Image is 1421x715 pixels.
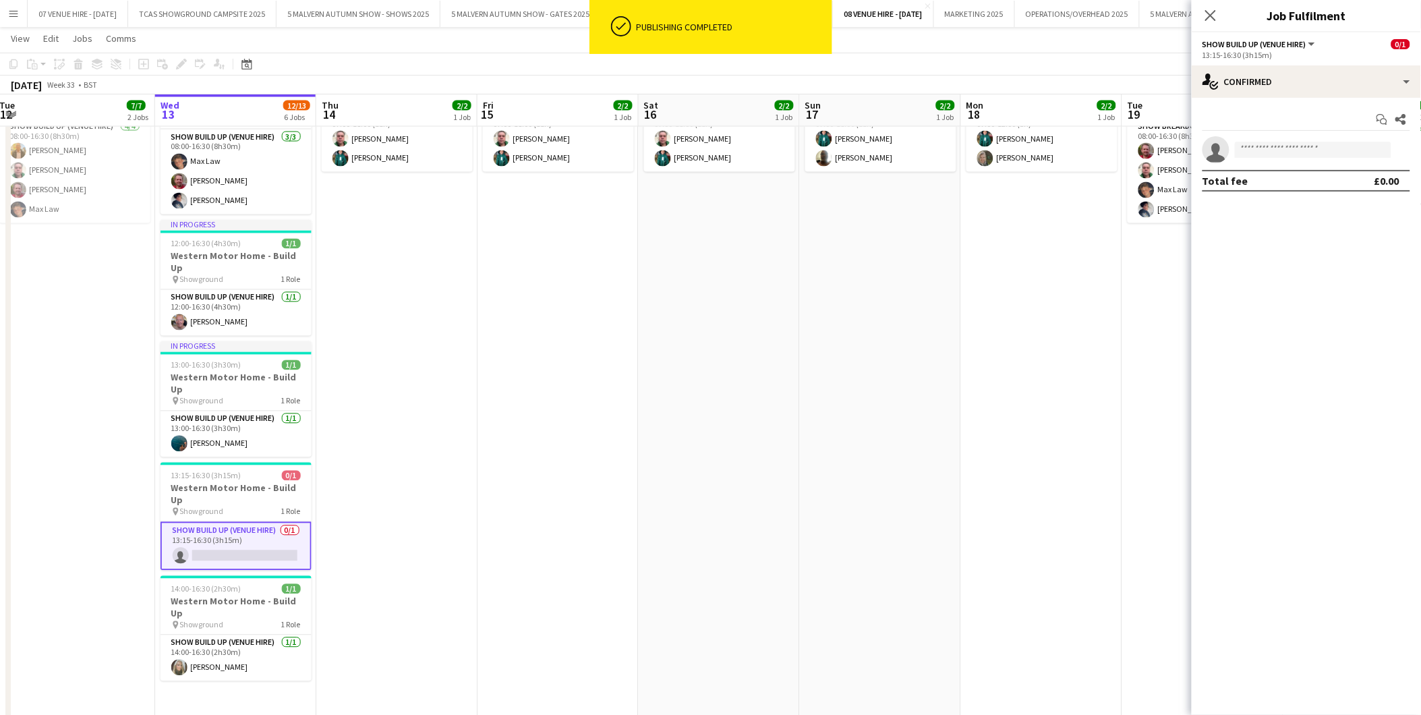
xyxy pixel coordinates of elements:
div: Publishing completed [637,21,827,33]
div: In progress [161,220,312,231]
span: Fri [483,99,494,111]
div: [DATE] [11,78,42,92]
button: Show Build Up (Venue Hire) [1202,39,1317,49]
a: Comms [100,30,142,47]
span: Sun [805,99,821,111]
div: 1 Job [776,112,793,122]
span: 16 [642,107,659,122]
span: 1 Role [281,507,301,517]
span: 1 Role [281,275,301,285]
span: 14:00-16:30 (2h30m) [171,584,241,594]
span: 2/2 [936,101,955,111]
app-card-role: Show Build Up (Venue Hire)1/112:00-16:30 (4h30m)[PERSON_NAME] [161,290,312,336]
div: In progress [161,341,312,352]
span: 12/13 [283,101,310,111]
span: Show Build Up (Venue Hire) [1202,39,1306,49]
app-card-role: Show Build Up (Venue Hire)3/308:00-16:30 (8h30m)Max Law[PERSON_NAME][PERSON_NAME] [161,130,312,214]
app-card-role: Toilet Cleaner (Venue Hire)2/207:00-12:00 (5h)[PERSON_NAME][PERSON_NAME] [966,107,1118,172]
button: MARKETING 2025 [934,1,1015,27]
span: 2/2 [614,101,633,111]
span: 2/2 [775,101,794,111]
a: Edit [38,30,64,47]
span: 1/1 [282,239,301,249]
app-job-card: 08:00-16:30 (8h30m)4/4Show Breakdown - Replacing Main Arena Fence [GEOGRAPHIC_DATA]1 RoleShow Bre... [1128,59,1279,223]
span: Showground [180,507,224,517]
app-card-role: Toilet Cleaner (Venue Hire)2/207:00-18:00 (11h)[PERSON_NAME][PERSON_NAME] [644,107,795,172]
div: 1 Job [614,112,632,122]
button: OPERATIONS/OVERHEAD 2025 [1015,1,1140,27]
span: 14 [320,107,339,122]
span: 18 [964,107,984,122]
app-card-role: Show Breakdown (Venue Hire)4/408:00-16:30 (8h30m)[PERSON_NAME][PERSON_NAME]Max Law[PERSON_NAME] [1128,119,1279,223]
span: 13 [158,107,179,122]
button: 5 MALVERN AUTUMN SHOW - GATES 2025 [440,1,601,27]
div: 2 Jobs [127,112,148,122]
app-job-card: 13:15-16:30 (3h15m)0/1Western Motor Home - Build Up Showground1 RoleShow Build Up (Venue Hire)0/1... [161,463,312,571]
h3: Job Fulfilment [1192,7,1421,24]
span: 1 Role [281,620,301,630]
span: Comms [106,32,136,45]
div: 1 Job [453,112,471,122]
app-card-role: Toilet Cleaner (Venue Hire)2/207:00-18:00 (11h)[PERSON_NAME][PERSON_NAME] [322,107,473,172]
div: Confirmed [1192,65,1421,98]
app-card-role: Toilet Cleaner (Venue Hire)2/207:00-18:00 (11h)[PERSON_NAME][PERSON_NAME] [483,107,634,172]
button: 5 MALVERN AUTUMN SHOW - SHOWS 2024 [1140,1,1304,27]
span: 17 [803,107,821,122]
span: 0/1 [282,471,301,481]
span: 13:00-16:30 (3h30m) [171,360,241,370]
div: 1 Job [1098,112,1115,122]
span: Wed [161,99,179,111]
button: 08 VENUE HIRE - [DATE] [833,1,934,27]
span: 12:00-16:30 (4h30m) [171,239,241,249]
span: Sat [644,99,659,111]
span: Tue [1128,99,1143,111]
span: Showground [180,275,224,285]
span: 2/2 [1097,101,1116,111]
h3: Western Motor Home - Build Up [161,596,312,620]
app-card-role: Show Build Up (Venue Hire)0/113:15-16:30 (3h15m) [161,522,312,571]
span: 0/1 [1391,39,1410,49]
span: Thu [322,99,339,111]
app-job-card: In progress12:00-16:30 (4h30m)1/1Western Motor Home - Build Up Showground1 RoleShow Build Up (Ven... [161,220,312,336]
span: Edit [43,32,59,45]
span: Showground [180,620,224,630]
div: Total fee [1202,174,1248,188]
div: BST [84,80,97,90]
span: 1/1 [282,584,301,594]
a: Jobs [67,30,98,47]
app-card-role: Toilet Cleaner (Venue Hire)2/207:00-18:00 (11h)[PERSON_NAME][PERSON_NAME] [805,107,956,172]
div: 6 Jobs [284,112,310,122]
app-card-role: Show Build Up (Venue Hire)1/113:00-16:30 (3h30m)[PERSON_NAME] [161,411,312,457]
span: Jobs [72,32,92,45]
div: 1 Job [937,112,954,122]
button: 07 VENUE HIRE - [DATE] [28,1,128,27]
span: Mon [966,99,984,111]
div: 13:15-16:30 (3h15m) [1202,50,1410,60]
app-card-role: Show Build Up (Venue Hire)1/114:00-16:30 (2h30m)[PERSON_NAME] [161,635,312,681]
a: View [5,30,35,47]
button: 5 MALVERN AUTUMN SHOW - SHOWS 2025 [277,1,440,27]
span: 19 [1126,107,1143,122]
span: View [11,32,30,45]
span: Week 33 [45,80,78,90]
app-job-card: In progress13:00-16:30 (3h30m)1/1Western Motor Home - Build Up Showground1 RoleShow Build Up (Ven... [161,341,312,457]
span: 1 Role [281,396,301,406]
span: Showground [180,396,224,406]
span: 2/2 [453,101,471,111]
span: 7/7 [127,101,146,111]
span: 15 [481,107,494,122]
div: £0.00 [1374,174,1399,188]
h3: Western Motor Home - Build Up [161,482,312,507]
button: TCAS SHOWGROUND CAMPSITE 2025 [128,1,277,27]
span: 13:15-16:30 (3h15m) [171,471,241,481]
h3: Western Motor Home - Build Up [161,372,312,396]
app-job-card: In progress08:00-16:30 (8h30m)3/3Western Motor Home - Build Up Showground1 RoleShow Build Up (Ven... [161,59,312,214]
span: 1/1 [282,360,301,370]
app-job-card: 14:00-16:30 (2h30m)1/1Western Motor Home - Build Up Showground1 RoleShow Build Up (Venue Hire)1/1... [161,576,312,681]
